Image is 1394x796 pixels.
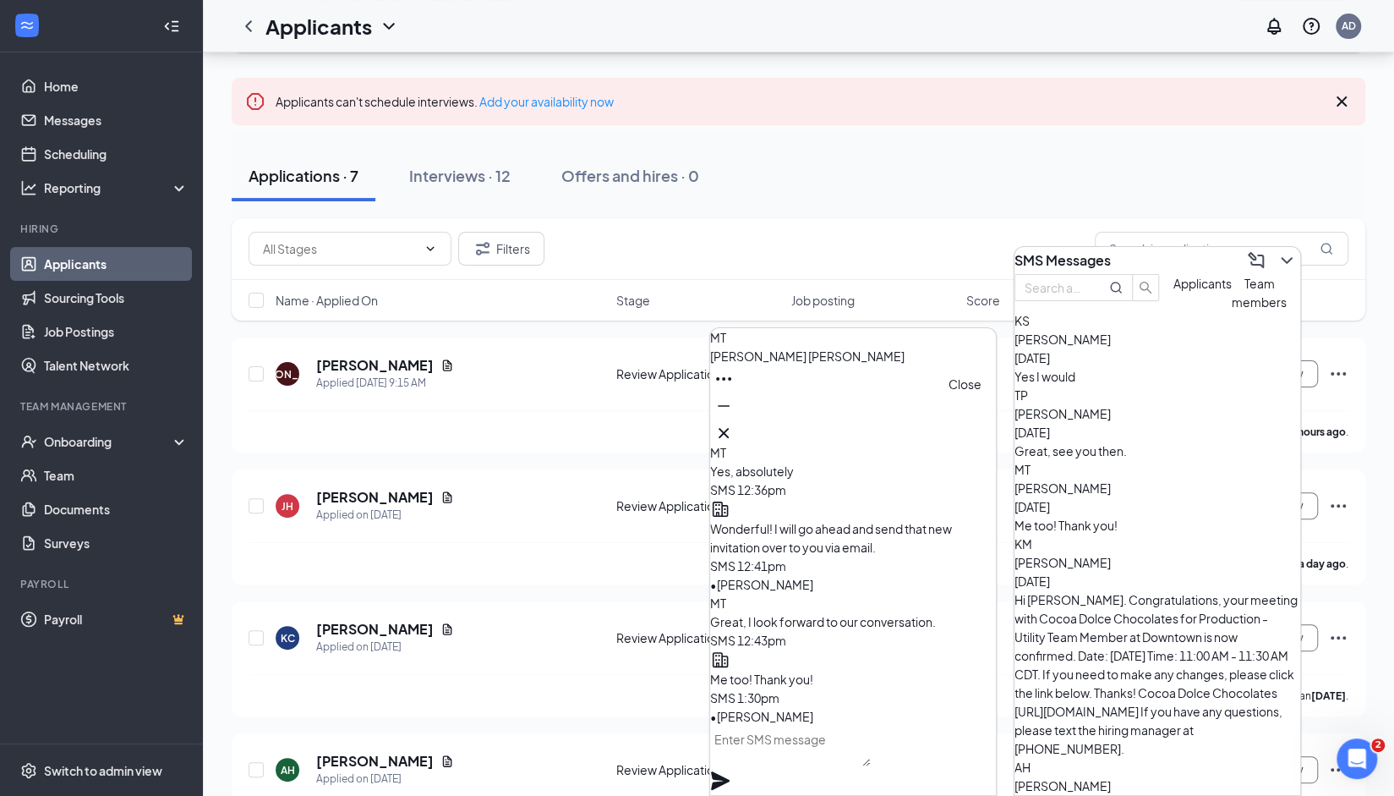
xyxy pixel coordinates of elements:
div: KS [1014,311,1300,330]
div: Review Application [616,761,781,778]
div: Offers and hires · 0 [561,165,699,186]
svg: Cross [713,423,734,443]
span: [PERSON_NAME] [1014,480,1111,496]
a: Talent Network [44,349,189,382]
div: Great, see you then. [1014,442,1300,460]
button: Ellipses [710,365,737,393]
div: Hi [PERSON_NAME]. Congratulations, your meeting with Cocoa Dolce Chocolates for Production - Util... [1014,590,1300,758]
b: a day ago [1298,557,1346,570]
svg: QuestionInfo [1301,16,1321,36]
input: All Stages [263,239,417,258]
h1: Applicants [265,12,372,41]
a: Documents [44,492,189,526]
a: Surveys [44,526,189,560]
svg: Notifications [1264,16,1284,36]
div: Review Application [616,497,781,514]
div: Me too! Thank you! [1014,516,1300,535]
svg: Document [440,755,454,768]
span: Applicants can't schedule interviews. [276,94,614,109]
span: Name · Applied On [276,292,378,309]
span: [PERSON_NAME] [PERSON_NAME] [710,349,905,364]
div: Applied on [DATE] [316,771,454,788]
button: Cross [710,420,737,447]
span: [DATE] [1014,574,1050,589]
a: Job Postings [44,315,189,349]
span: [PERSON_NAME] [1014,555,1111,570]
svg: Settings [20,762,37,779]
a: Scheduling [44,137,189,171]
svg: ChevronDown [379,16,399,36]
svg: Filter [473,239,493,259]
div: Review Application [616,629,781,646]
div: Interviews · 12 [409,165,511,186]
svg: Plane [710,771,730,791]
div: KC [281,631,295,645]
h3: SMS Messages [1014,251,1111,270]
span: Applicants [1173,276,1232,291]
div: Applied on [DATE] [316,507,454,524]
svg: MagnifyingGlass [1320,242,1333,255]
svg: Minimize [713,396,734,416]
svg: Document [440,623,454,636]
a: Sourcing Tools [44,281,189,315]
svg: Analysis [20,179,37,196]
div: Applied on [DATE] [316,639,454,656]
div: SMS 12:41pm [710,557,996,575]
svg: MagnifyingGlass [1109,281,1123,294]
input: Search applicant [1025,278,1085,297]
svg: ComposeMessage [1246,250,1266,271]
span: [DATE] [1014,499,1050,514]
span: Me too! Thank you! [710,672,813,687]
svg: Error [245,91,265,112]
a: PayrollCrown [44,602,189,636]
svg: ChevronDown [424,242,437,255]
div: TP [1014,386,1300,404]
div: AD [1342,19,1356,33]
svg: Ellipses [1328,760,1348,780]
span: Job posting [791,292,855,309]
div: SMS 1:30pm [710,689,996,707]
svg: ChevronLeft [238,16,259,36]
span: [DATE] [1014,350,1050,365]
svg: Company [710,650,730,670]
div: MT [710,328,996,347]
span: 2 [1371,738,1385,752]
b: [DATE] [1311,689,1346,702]
div: MT [710,594,996,612]
iframe: Intercom live chat [1337,738,1377,779]
div: SMS 12:36pm [710,480,996,499]
svg: Ellipses [713,369,734,389]
div: MT [1014,460,1300,479]
div: [PERSON_NAME] [244,367,331,382]
a: Applicants [44,247,189,281]
span: search [1133,281,1158,294]
button: ChevronDown [1273,247,1300,274]
button: ComposeMessage [1243,247,1270,274]
h5: [PERSON_NAME] [316,752,434,771]
div: Applied [DATE] 9:15 AM [316,375,454,392]
div: Close [948,375,981,393]
div: MT [710,443,996,462]
div: Applications · 7 [249,165,358,186]
svg: WorkstreamLogo [19,17,36,34]
div: Switch to admin view [44,762,162,779]
a: Messages [44,103,189,137]
div: Yes I would [1014,367,1300,386]
svg: Ellipses [1328,364,1348,384]
input: Search in applications [1095,232,1348,266]
span: • [PERSON_NAME] [710,709,813,724]
span: Yes, absolutely [710,464,794,479]
svg: Document [440,491,454,504]
div: Team Management [20,399,185,414]
svg: Collapse [163,18,180,35]
span: [PERSON_NAME] [1014,406,1111,421]
a: Team [44,458,189,492]
b: 4 hours ago [1290,425,1346,438]
button: Filter Filters [458,232,544,266]
div: AH [281,763,295,777]
span: [PERSON_NAME] [1014,778,1111,793]
span: Score [966,292,1000,309]
div: Payroll [20,577,185,591]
